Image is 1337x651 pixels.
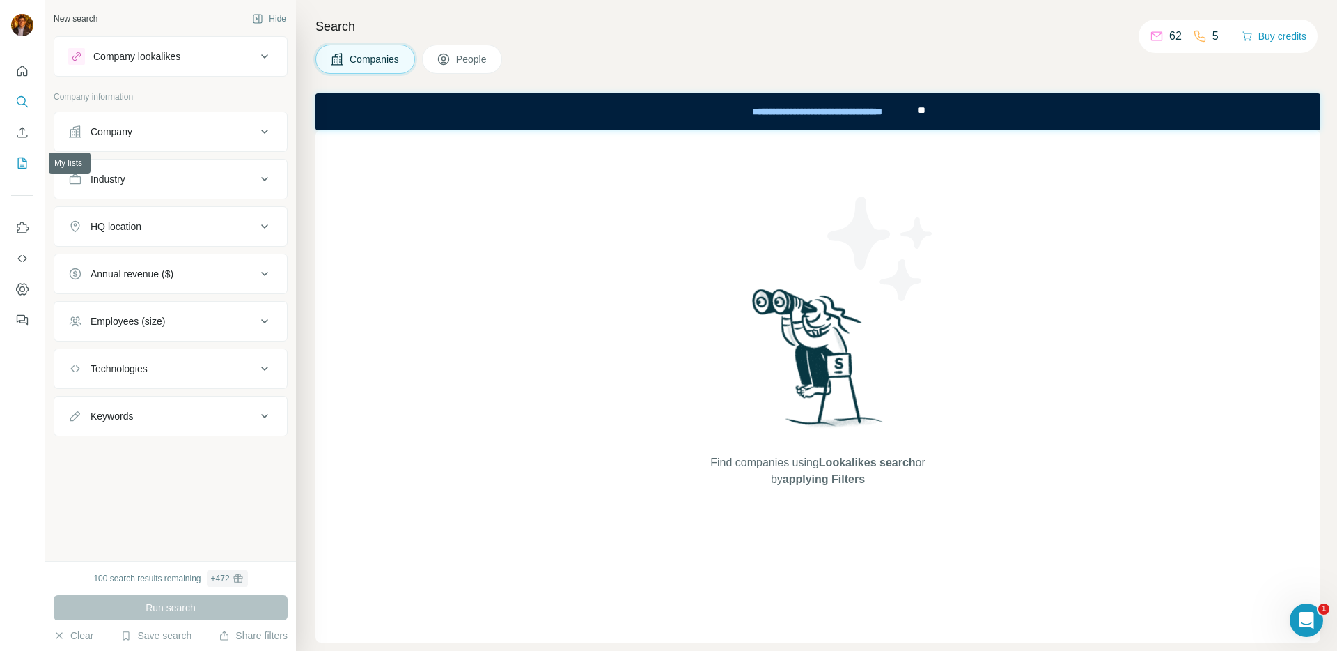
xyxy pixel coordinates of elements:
button: Employees (size) [54,305,287,338]
div: Company lookalikes [93,49,180,63]
button: Share filters [219,629,288,643]
iframe: Intercom live chat [1290,604,1323,637]
button: Clear [54,629,93,643]
button: Annual revenue ($) [54,257,287,291]
button: HQ location [54,210,287,243]
button: Quick start [11,59,33,84]
span: applying Filters [783,473,865,485]
img: Avatar [11,14,33,36]
button: Hide [242,8,296,29]
div: Annual revenue ($) [91,267,173,281]
p: 62 [1169,28,1182,45]
div: Employees (size) [91,314,165,328]
button: Technologies [54,352,287,385]
button: Use Surfe on LinkedIn [11,215,33,240]
span: People [456,52,488,66]
img: Surfe Illustration - Stars [818,186,944,312]
div: Keywords [91,409,133,423]
button: Enrich CSV [11,120,33,145]
div: + 472 [211,572,230,585]
div: Company [91,125,132,139]
span: Lookalikes search [819,457,916,468]
button: Company [54,115,287,148]
span: Companies [350,52,400,66]
div: 100 search results remaining [93,570,247,587]
p: Company information [54,91,288,103]
p: 5 [1212,28,1219,45]
img: Surfe Illustration - Woman searching with binoculars [746,285,891,441]
button: My lists [11,151,33,176]
iframe: Banner [315,93,1320,130]
button: Keywords [54,399,287,433]
button: Save search [120,629,191,643]
div: Industry [91,172,125,186]
button: Company lookalikes [54,40,287,73]
button: Feedback [11,307,33,332]
span: Find companies using or by [706,454,929,488]
button: Buy credits [1242,26,1306,46]
button: Search [11,89,33,114]
span: 1 [1318,604,1329,615]
button: Industry [54,162,287,196]
button: Use Surfe API [11,246,33,271]
h4: Search [315,17,1320,36]
div: Technologies [91,362,148,376]
div: HQ location [91,220,141,233]
div: New search [54,13,97,25]
button: Dashboard [11,277,33,302]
